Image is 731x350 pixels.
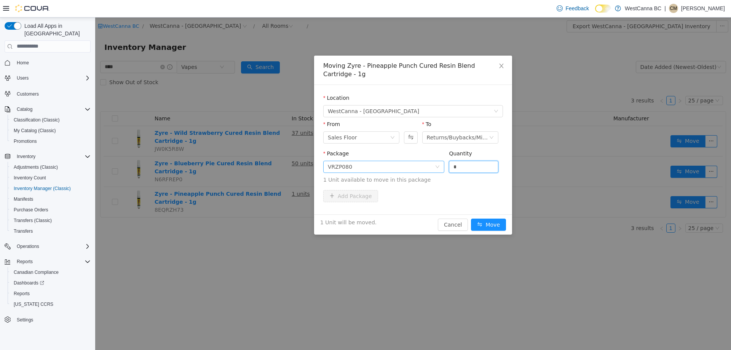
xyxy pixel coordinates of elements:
[397,151,400,154] i: icon: down
[2,88,94,99] button: Customers
[11,205,91,214] span: Purchase Orders
[11,300,91,309] span: Washington CCRS
[2,57,94,68] button: Home
[14,58,91,67] span: Home
[11,278,91,288] span: Dashboards
[396,38,417,59] button: Close
[403,45,409,51] i: icon: close
[625,4,661,13] p: WestCanna BC
[669,4,678,13] div: Conrad MacDonald
[8,278,94,288] a: Dashboards
[14,280,44,286] span: Dashboards
[681,4,725,13] p: [PERSON_NAME]
[14,301,53,307] span: [US_STATE] CCRS
[8,162,94,173] button: Adjustments (Classic)
[664,4,666,13] p: |
[327,104,336,110] label: To
[228,77,254,83] label: Location
[233,88,324,99] span: WestCanna - Broadway
[8,173,94,183] button: Inventory Count
[8,115,94,125] button: Classification (Classic)
[11,278,47,288] a: Dashboards
[11,126,59,135] a: My Catalog (Classic)
[397,145,400,148] i: icon: up
[17,317,33,323] span: Settings
[566,5,589,12] span: Feedback
[5,54,91,345] nav: Complex example
[332,114,394,126] div: Returns/Buybacks/Missing
[11,163,61,172] a: Adjustments (Classic)
[11,205,51,214] a: Purchase Orders
[233,144,257,155] div: VRZP080
[15,5,49,12] img: Cova
[399,91,403,97] i: icon: down
[14,58,32,67] a: Home
[228,133,254,139] label: Package
[8,215,94,226] button: Transfers (Classic)
[11,195,36,204] a: Manifests
[14,242,42,251] button: Operations
[8,183,94,194] button: Inventory Manager (Classic)
[14,242,91,251] span: Operations
[11,137,40,146] a: Promotions
[14,152,38,161] button: Inventory
[2,73,94,83] button: Users
[554,1,592,16] a: Feedback
[11,173,91,182] span: Inventory Count
[14,217,52,224] span: Transfers (Classic)
[340,147,345,152] i: icon: down
[14,89,42,99] a: Customers
[8,267,94,278] button: Canadian Compliance
[8,136,94,147] button: Promotions
[228,104,245,110] label: From
[295,118,300,123] i: icon: down
[2,151,94,162] button: Inventory
[17,60,29,66] span: Home
[2,104,94,115] button: Catalog
[354,133,377,139] label: Quantity
[11,289,91,298] span: Reports
[11,227,91,236] span: Transfers
[14,315,91,324] span: Settings
[21,22,91,37] span: Load All Apps in [GEOGRAPHIC_DATA]
[14,228,33,234] span: Transfers
[11,115,91,125] span: Classification (Classic)
[11,173,49,182] a: Inventory Count
[17,91,39,97] span: Customers
[8,288,94,299] button: Reports
[8,299,94,310] button: [US_STATE] CCRS
[14,152,91,161] span: Inventory
[14,164,58,170] span: Adjustments (Classic)
[394,118,399,123] i: icon: down
[354,144,403,155] input: Quantity
[11,268,91,277] span: Canadian Compliance
[8,125,94,136] button: My Catalog (Classic)
[233,114,262,126] div: Sales Floor
[670,4,677,13] span: CM
[11,300,56,309] a: [US_STATE] CCRS
[343,201,373,213] button: Cancel
[14,257,36,266] button: Reports
[14,257,91,266] span: Reports
[14,291,30,297] span: Reports
[14,315,36,324] a: Settings
[8,226,94,237] button: Transfers
[8,194,94,205] button: Manifests
[11,268,62,277] a: Canadian Compliance
[11,115,63,125] a: Classification (Classic)
[395,149,403,155] span: Decrease Value
[14,105,35,114] button: Catalog
[14,128,56,134] span: My Catalog (Classic)
[595,5,611,13] input: Dark Mode
[228,158,408,166] span: 1 Unit available to move in this package
[11,289,33,298] a: Reports
[395,144,403,149] span: Increase Value
[14,207,48,213] span: Purchase Orders
[376,201,411,213] button: icon: swapMove
[2,256,94,267] button: Reports
[11,227,36,236] a: Transfers
[17,259,33,265] span: Reports
[14,269,59,275] span: Canadian Compliance
[11,137,91,146] span: Promotions
[14,89,91,98] span: Customers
